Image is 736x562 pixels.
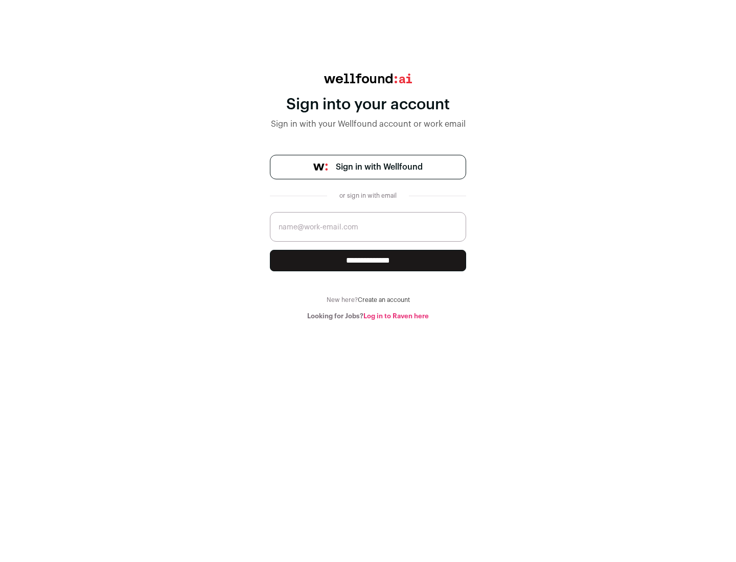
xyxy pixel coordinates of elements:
[270,296,466,304] div: New here?
[270,312,466,320] div: Looking for Jobs?
[336,161,423,173] span: Sign in with Wellfound
[313,163,328,171] img: wellfound-symbol-flush-black-fb3c872781a75f747ccb3a119075da62bfe97bd399995f84a933054e44a575c4.png
[324,74,412,83] img: wellfound:ai
[335,192,401,200] div: or sign in with email
[270,96,466,114] div: Sign into your account
[270,118,466,130] div: Sign in with your Wellfound account or work email
[270,212,466,242] input: name@work-email.com
[358,297,410,303] a: Create an account
[363,313,429,319] a: Log in to Raven here
[270,155,466,179] a: Sign in with Wellfound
